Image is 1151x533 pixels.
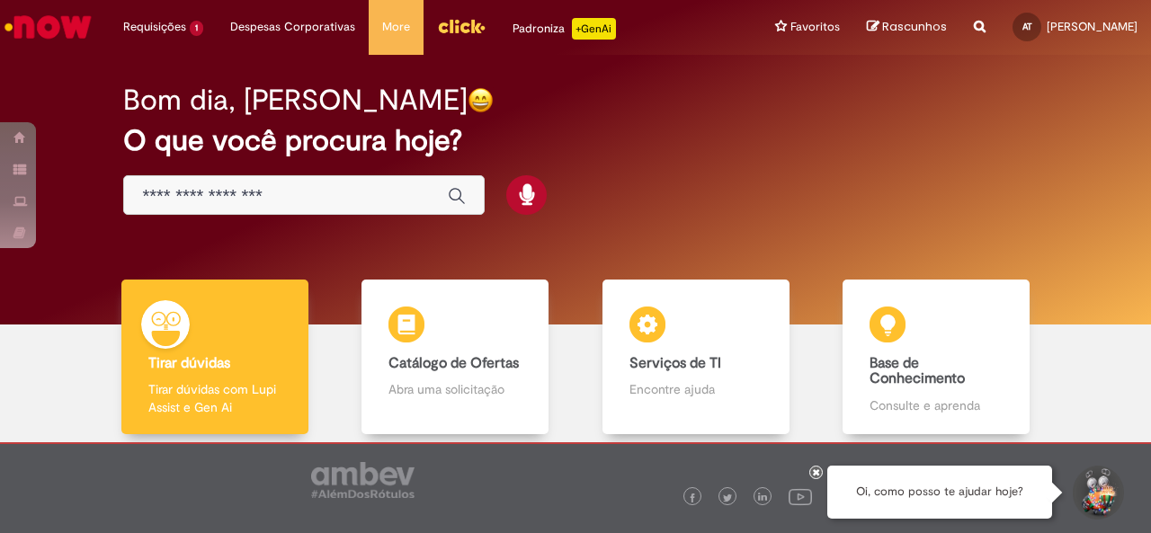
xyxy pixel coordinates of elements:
img: ServiceNow [2,9,94,45]
div: Padroniza [513,18,616,40]
p: Tirar dúvidas com Lupi Assist e Gen Ai [148,380,281,416]
span: 1 [190,21,203,36]
b: Base de Conhecimento [870,354,965,388]
p: Encontre ajuda [629,380,763,398]
h2: O que você procura hoje? [123,125,1027,156]
h2: Bom dia, [PERSON_NAME] [123,84,468,116]
span: AT [1022,21,1032,32]
b: Serviços de TI [629,354,721,372]
p: Abra uma solicitação [388,380,522,398]
button: Iniciar Conversa de Suporte [1070,466,1124,520]
p: Consulte e aprenda [870,396,1003,414]
img: logo_footer_linkedin.png [758,493,767,503]
img: logo_footer_facebook.png [688,493,697,502]
a: Tirar dúvidas Tirar dúvidas com Lupi Assist e Gen Ai [94,280,335,435]
span: More [382,18,410,36]
b: Tirar dúvidas [148,354,230,372]
span: Rascunhos [882,18,947,35]
b: Catálogo de Ofertas [388,354,519,372]
span: Requisições [123,18,186,36]
img: happy-face.png [468,87,494,113]
a: Base de Conhecimento Consulte e aprenda [816,280,1057,435]
a: Serviços de TI Encontre ajuda [575,280,816,435]
img: logo_footer_twitter.png [723,493,732,502]
div: Oi, como posso te ajudar hoje? [827,466,1052,519]
span: Despesas Corporativas [230,18,355,36]
p: +GenAi [572,18,616,40]
img: logo_footer_youtube.png [789,484,812,508]
img: click_logo_yellow_360x200.png [437,13,486,40]
img: logo_footer_ambev_rotulo_gray.png [311,462,415,498]
span: Favoritos [790,18,840,36]
a: Catálogo de Ofertas Abra uma solicitação [335,280,576,435]
span: [PERSON_NAME] [1047,19,1138,34]
a: Rascunhos [867,19,947,36]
